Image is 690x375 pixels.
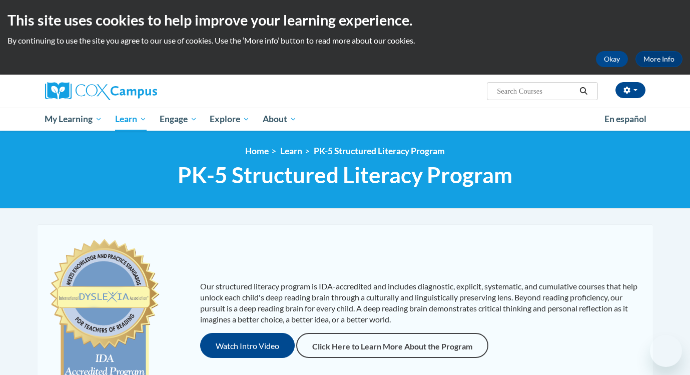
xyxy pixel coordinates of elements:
a: Explore [203,108,256,131]
a: More Info [635,51,682,67]
a: PK-5 Structured Literacy Program [314,146,445,156]
a: Engage [153,108,204,131]
h2: This site uses cookies to help improve your learning experience. [8,10,682,30]
a: Cox Campus [45,82,235,100]
input: Search Courses [496,85,576,97]
a: Learn [109,108,153,131]
iframe: Button to launch messaging window [650,335,682,367]
a: Learn [280,146,302,156]
span: About [263,113,297,125]
a: About [256,108,303,131]
button: Watch Intro Video [200,333,295,358]
span: My Learning [45,113,102,125]
span: Learn [115,113,147,125]
button: Account Settings [615,82,645,98]
span: En español [604,114,646,124]
a: Home [245,146,269,156]
p: Our structured literacy program is IDA-accredited and includes diagnostic, explicit, systematic, ... [200,281,643,325]
a: En español [598,109,653,130]
a: My Learning [39,108,109,131]
span: Engage [160,113,197,125]
img: Cox Campus [45,82,157,100]
div: Main menu [30,108,660,131]
span: PK-5 Structured Literacy Program [178,162,512,188]
button: Okay [596,51,628,67]
a: Click Here to Learn More About the Program [296,333,488,358]
button: Search [576,85,591,97]
p: By continuing to use the site you agree to our use of cookies. Use the ‘More info’ button to read... [8,35,682,46]
span: Explore [210,113,250,125]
